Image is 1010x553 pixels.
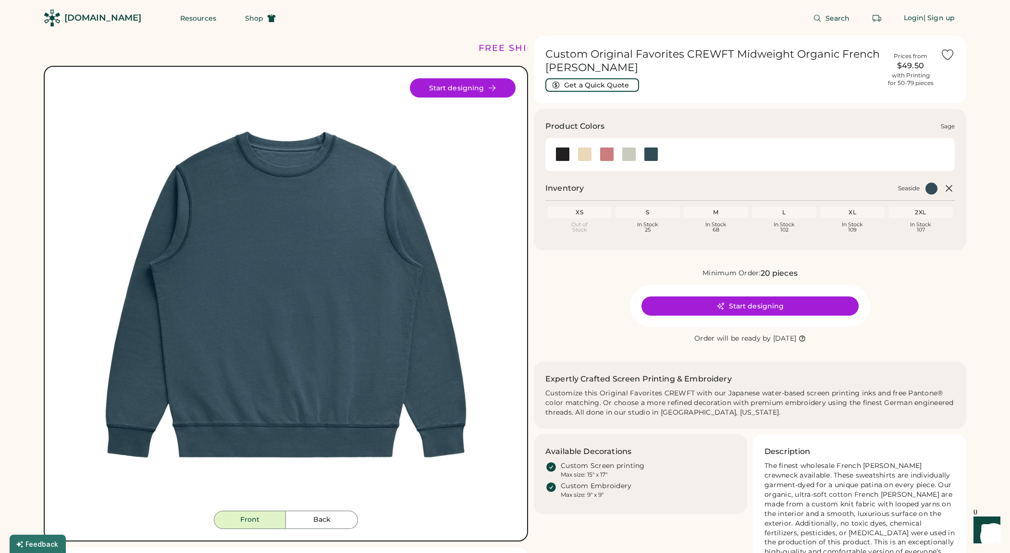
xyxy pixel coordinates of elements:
[44,10,61,26] img: Rendered Logo - Screens
[545,48,881,74] h1: Custom Original Favorites CREWFT Midweight Organic French [PERSON_NAME]
[822,209,883,216] div: XL
[773,334,797,344] div: [DATE]
[702,269,761,278] div: Minimum Order:
[761,268,798,279] div: 20 pieces
[410,78,516,98] button: Start designing
[549,209,610,216] div: XS
[924,13,955,23] div: | Sign up
[754,209,814,216] div: L
[888,72,934,87] div: with Printing for 50-79 pieces
[286,511,358,529] button: Back
[545,78,639,92] button: Get a Quick Quote
[694,334,771,344] div: Order will be ready by
[801,9,862,28] button: Search
[617,209,678,216] div: S
[904,13,924,23] div: Login
[941,123,955,130] div: Sage
[894,52,927,60] div: Prices from
[890,222,951,233] div: In Stock 107
[234,9,287,28] button: Shop
[561,461,645,471] div: Custom Screen printing
[754,222,814,233] div: In Stock 102
[825,15,850,22] span: Search
[867,9,887,28] button: Retrieve an order
[561,471,607,479] div: Max size: 15" x 17"
[764,446,811,457] h3: Description
[822,222,883,233] div: In Stock 109
[686,222,746,233] div: In Stock 68
[686,209,746,216] div: M
[70,78,502,511] div: CREWFT Style Image
[561,481,631,491] div: Custom Embroidery
[169,9,228,28] button: Resources
[561,491,604,499] div: Max size: 9" x 9"
[641,296,859,316] button: Start designing
[545,389,955,418] div: Customize this Original Favorites CREWFT with our Japanese water-based screen printing inks and f...
[70,78,502,511] img: CREWFT - Seaside Front Image
[617,222,678,233] div: In Stock 25
[545,373,732,385] h2: Expertly Crafted Screen Printing & Embroidery
[545,121,604,132] h3: Product Colors
[64,12,141,24] div: [DOMAIN_NAME]
[898,184,920,192] div: Seaside
[964,510,1006,551] iframe: Front Chat
[549,222,610,233] div: Out of Stock
[887,60,935,72] div: $49.50
[890,209,951,216] div: 2XL
[214,511,286,529] button: Front
[545,446,631,457] h3: Available Decorations
[245,15,263,22] span: Shop
[479,42,561,55] div: FREE SHIPPING
[545,183,584,194] h2: Inventory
